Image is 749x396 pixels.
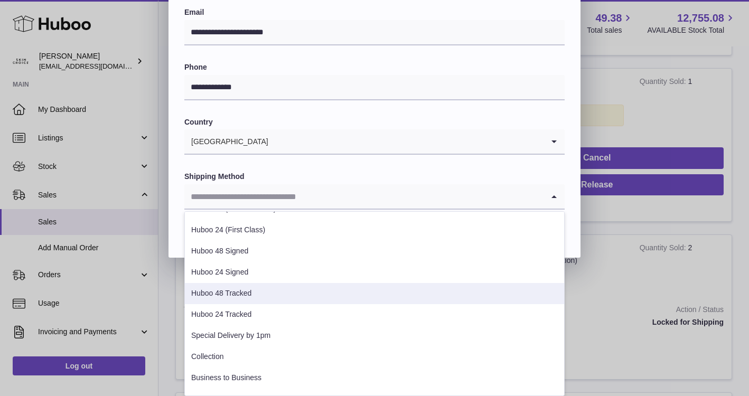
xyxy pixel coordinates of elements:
[185,241,564,262] li: Huboo 48 Signed
[184,184,544,209] input: Search for option
[185,262,564,283] li: Huboo 24 Signed
[185,283,564,304] li: Huboo 48 Tracked
[269,129,544,154] input: Search for option
[184,172,565,182] label: Shipping Method
[185,346,564,367] li: Collection
[185,367,564,389] li: Business to Business
[184,184,565,210] div: Search for option
[184,62,565,72] label: Phone
[184,129,565,155] div: Search for option
[185,220,564,241] li: Huboo 24 (First Class)
[185,304,564,325] li: Huboo 24 Tracked
[184,7,565,17] label: Email
[185,325,564,346] li: Special Delivery by 1pm
[184,117,565,127] label: Country
[184,129,269,154] span: [GEOGRAPHIC_DATA]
